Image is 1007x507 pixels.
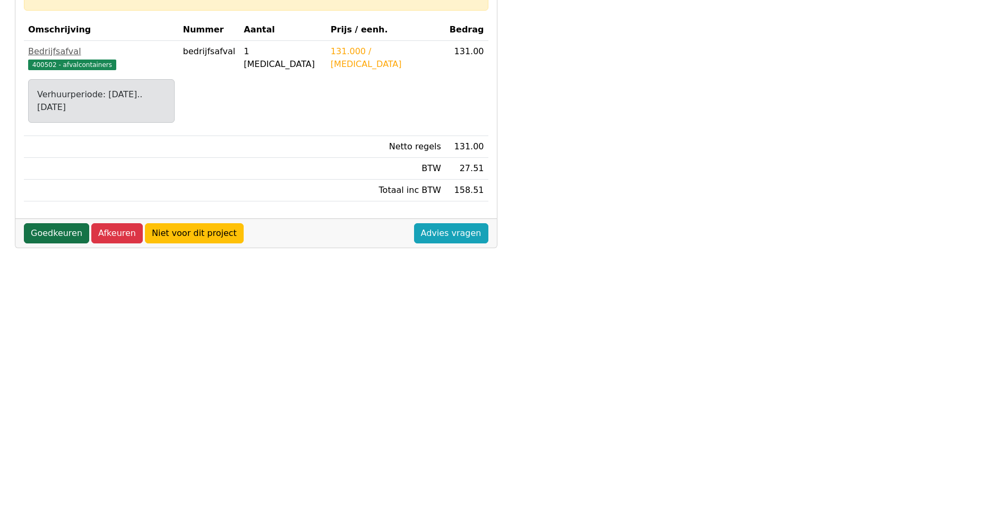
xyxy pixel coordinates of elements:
[28,45,175,71] a: Bedrijfsafval400502 - afvalcontainers
[445,180,488,201] td: 158.51
[326,19,445,41] th: Prijs / eenh.
[244,45,322,71] div: 1 [MEDICAL_DATA]
[326,136,445,158] td: Netto regels
[326,158,445,180] td: BTW
[37,88,166,114] div: Verhuurperiode: [DATE]..[DATE]
[445,41,488,136] td: 131.00
[445,19,488,41] th: Bedrag
[24,19,179,41] th: Omschrijving
[28,60,116,70] span: 400502 - afvalcontainers
[445,136,488,158] td: 131.00
[331,45,441,71] div: 131.000 / [MEDICAL_DATA]
[239,19,326,41] th: Aantal
[28,45,175,58] div: Bedrijfsafval
[445,158,488,180] td: 27.51
[326,180,445,201] td: Totaal inc BTW
[179,41,240,136] td: bedrijfsafval
[24,223,89,243] a: Goedkeuren
[414,223,488,243] a: Advies vragen
[179,19,240,41] th: Nummer
[91,223,143,243] a: Afkeuren
[145,223,244,243] a: Niet voor dit project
